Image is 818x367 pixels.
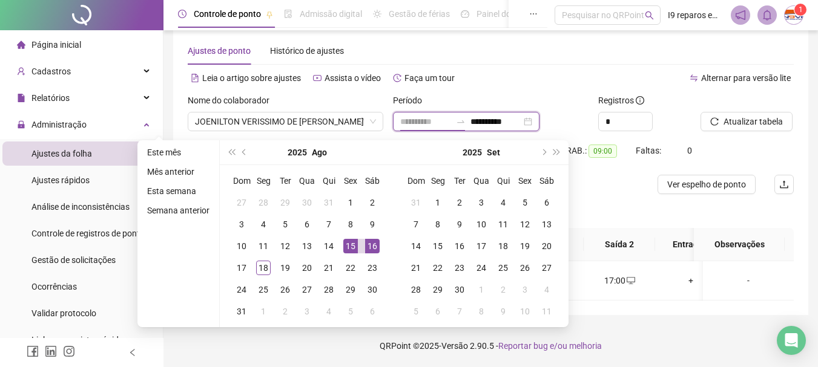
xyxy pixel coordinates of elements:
[252,300,274,322] td: 2025-09-01
[636,146,663,155] span: Faltas:
[427,279,449,300] td: 2025-09-29
[470,279,492,300] td: 2025-10-01
[231,257,252,279] td: 2025-08-17
[252,192,274,213] td: 2025-07-28
[322,195,336,210] div: 31
[762,10,773,21] span: bell
[539,239,554,253] div: 20
[389,9,450,19] span: Gestão de férias
[430,239,445,253] div: 15
[449,300,470,322] td: 2025-10-07
[278,217,292,232] div: 5
[238,140,251,164] button: prev-year
[234,304,249,319] div: 31
[195,112,376,131] span: JOENILTON VERISSIMO DE SANTANA
[300,239,314,253] div: 13
[17,67,25,76] span: user-add
[340,279,361,300] td: 2025-08-29
[498,341,602,351] span: Reportar bug e/ou melhoria
[300,304,314,319] div: 3
[234,195,249,210] div: 27
[427,192,449,213] td: 2025-09-01
[231,279,252,300] td: 2025-08-24
[274,300,296,322] td: 2025-09-02
[318,170,340,192] th: Qui
[701,112,793,131] button: Atualizar tabela
[598,94,644,107] span: Registros
[45,345,57,357] span: linkedin
[274,257,296,279] td: 2025-08-19
[296,192,318,213] td: 2025-07-30
[518,217,532,232] div: 12
[274,213,296,235] td: 2025-08-05
[142,145,214,160] li: Este mês
[496,195,510,210] div: 4
[365,261,380,275] div: 23
[31,308,96,318] span: Validar protocolo
[234,217,249,232] div: 3
[492,213,514,235] td: 2025-09-11
[278,282,292,297] div: 26
[296,279,318,300] td: 2025-08-27
[296,213,318,235] td: 2025-08-06
[343,217,358,232] div: 8
[474,217,489,232] div: 10
[536,140,550,164] button: next-year
[300,261,314,275] div: 20
[142,164,214,179] li: Mês anterior
[514,257,536,279] td: 2025-09-26
[409,304,423,319] div: 5
[658,175,756,194] button: Ver espelho de ponto
[340,257,361,279] td: 2025-08-22
[518,261,532,275] div: 26
[449,170,470,192] th: Ter
[430,261,445,275] div: 22
[584,228,655,261] th: Saída 2
[539,217,554,232] div: 13
[409,239,423,253] div: 14
[274,279,296,300] td: 2025-08-26
[668,8,724,22] span: I9 reparos em Containers
[470,170,492,192] th: Qua
[536,300,558,322] td: 2025-10-11
[474,261,489,275] div: 24
[430,217,445,232] div: 8
[322,239,336,253] div: 14
[318,235,340,257] td: 2025-08-14
[518,195,532,210] div: 5
[343,239,358,253] div: 15
[409,282,423,297] div: 28
[452,304,467,319] div: 7
[361,279,383,300] td: 2025-08-30
[252,170,274,192] th: Seg
[470,257,492,279] td: 2025-09-24
[27,345,39,357] span: facebook
[536,170,558,192] th: Sáb
[343,195,358,210] div: 1
[300,9,362,19] span: Admissão digital
[278,304,292,319] div: 2
[449,279,470,300] td: 2025-09-30
[252,235,274,257] td: 2025-08-11
[539,304,554,319] div: 11
[496,239,510,253] div: 18
[514,300,536,322] td: 2025-10-10
[665,274,717,287] div: +
[710,117,719,126] span: reload
[496,261,510,275] div: 25
[514,170,536,192] th: Sex
[278,195,292,210] div: 29
[474,282,489,297] div: 1
[404,73,455,83] span: Faça um tour
[477,9,524,19] span: Painel do DP
[474,239,489,253] div: 17
[536,192,558,213] td: 2025-09-06
[427,257,449,279] td: 2025-09-22
[779,180,789,189] span: upload
[361,300,383,322] td: 2025-09-06
[343,304,358,319] div: 5
[452,261,467,275] div: 23
[449,192,470,213] td: 2025-09-02
[799,5,803,14] span: 1
[252,213,274,235] td: 2025-08-04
